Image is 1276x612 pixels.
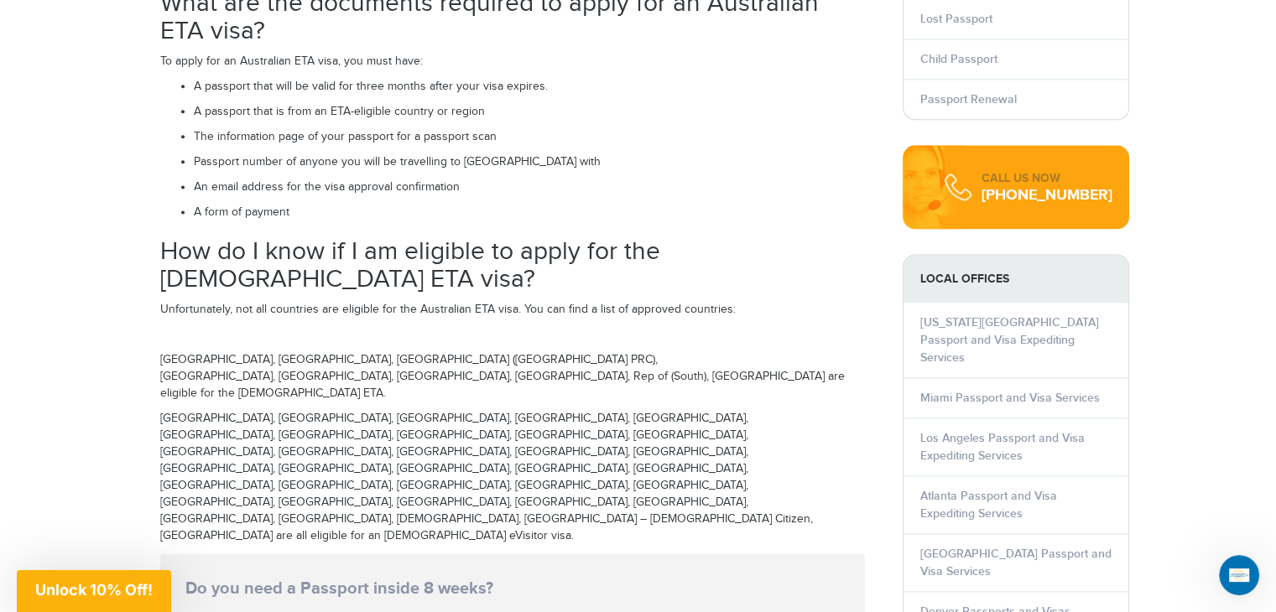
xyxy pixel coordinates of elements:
p: A passport that is from an ETA-eligible country or region [194,104,865,121]
div: Unlock 10% Off! [17,570,171,612]
p: [GEOGRAPHIC_DATA], [GEOGRAPHIC_DATA], [GEOGRAPHIC_DATA] ([GEOGRAPHIC_DATA] PRC), [GEOGRAPHIC_DATA... [160,352,865,402]
a: Los Angeles Passport and Visa Expediting Services [920,431,1085,463]
p: The information page of your passport for a passport scan [194,129,865,146]
a: Lost Passport [920,12,992,26]
p: A form of payment [194,205,865,221]
strong: LOCAL OFFICES [904,255,1128,303]
a: Atlanta Passport and Visa Expediting Services [920,489,1057,521]
iframe: Intercom live chat [1219,555,1259,595]
h2: How do I know if I am eligible to apply for the [DEMOGRAPHIC_DATA] ETA visa? [160,238,865,293]
span: Unlock 10% Off! [35,581,153,599]
a: Passport Renewal [920,92,1017,106]
p: An email address for the visa approval confirmation [194,179,865,196]
p: Passport number of anyone you will be travelling to [GEOGRAPHIC_DATA] with [194,154,865,171]
p: Unfortunately, not all countries are eligible for the Australian ETA visa. You can find a list of... [160,302,865,319]
a: Miami Passport and Visa Services [920,391,1100,405]
a: Child Passport [920,52,997,66]
p: [GEOGRAPHIC_DATA], [GEOGRAPHIC_DATA], [GEOGRAPHIC_DATA], [GEOGRAPHIC_DATA], [GEOGRAPHIC_DATA], [G... [160,411,865,545]
div: CALL US NOW [982,170,1112,187]
a: [GEOGRAPHIC_DATA] Passport and Visa Services [920,547,1112,578]
strong: Do you need a Passport inside 8 weeks? [185,578,840,599]
div: [PHONE_NUMBER] [982,187,1112,204]
p: To apply for an Australian ETA visa, you must have: [160,54,865,70]
p: A passport that will be valid for three months after your visa expires. [194,79,865,96]
a: [US_STATE][GEOGRAPHIC_DATA] Passport and Visa Expediting Services [920,315,1099,365]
